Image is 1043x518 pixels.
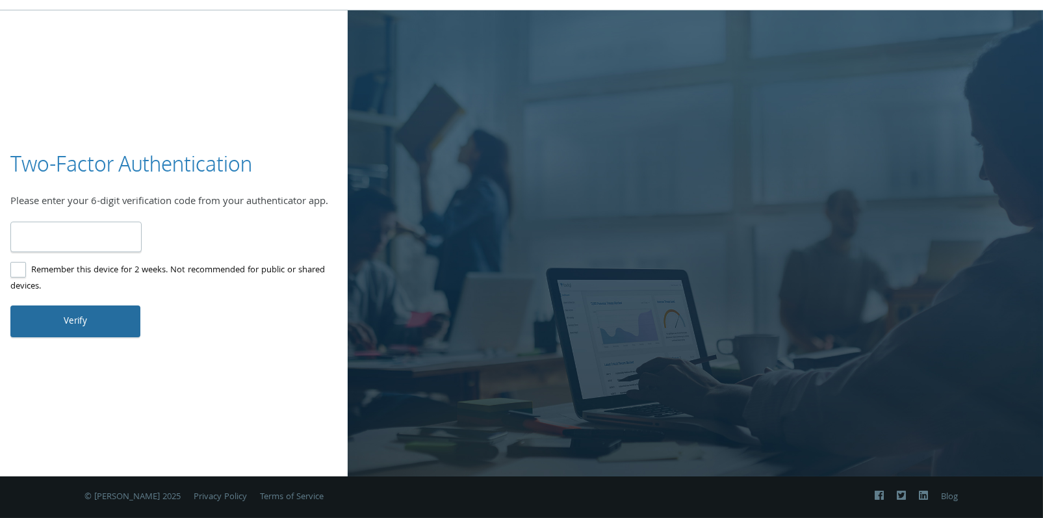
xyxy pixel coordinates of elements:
[194,490,248,504] a: Privacy Policy
[10,194,337,211] div: Please enter your 6-digit verification code from your authenticator app.
[10,149,252,179] h3: Two-Factor Authentication
[10,305,140,337] button: Verify
[261,490,324,504] a: Terms of Service
[85,490,181,504] span: © [PERSON_NAME] 2025
[10,263,327,295] label: Remember this device for 2 weeks. Not recommended for public or shared devices.
[942,490,959,504] a: Blog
